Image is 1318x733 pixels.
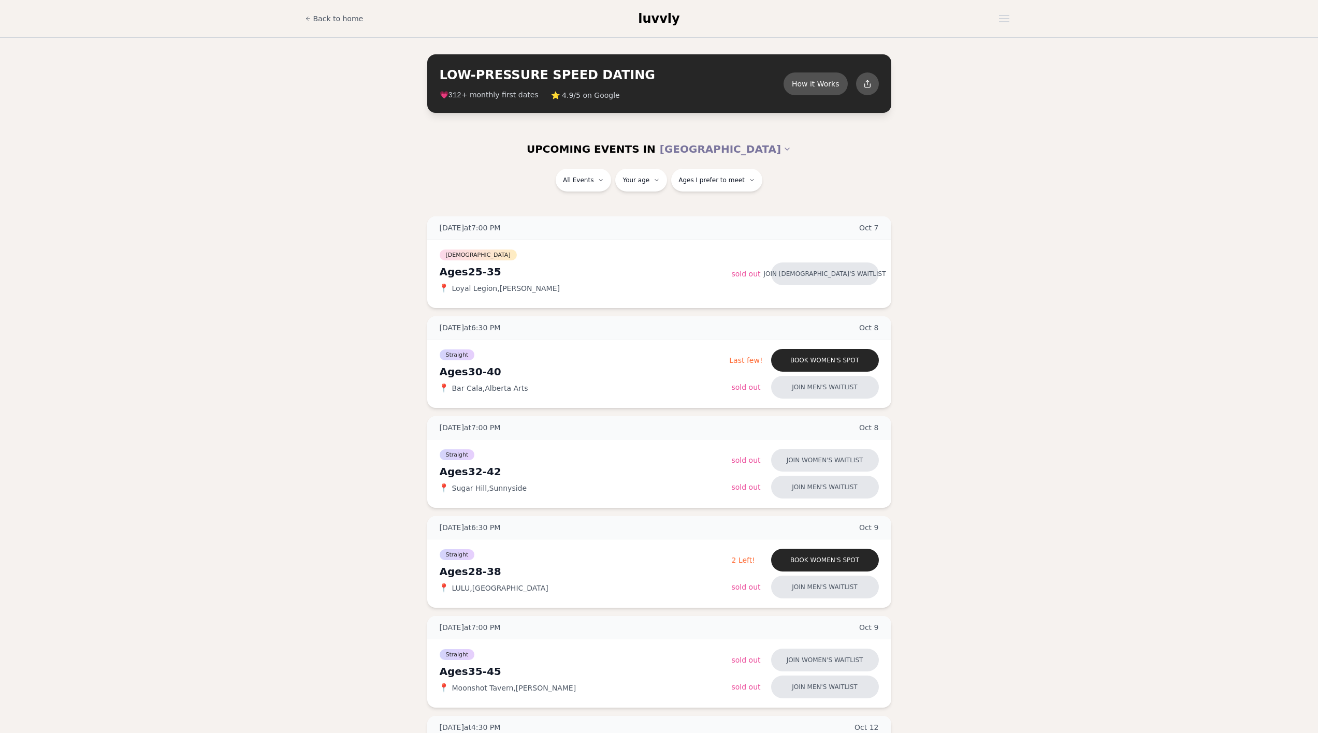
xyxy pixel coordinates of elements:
div: Ages 32-42 [440,464,732,479]
span: Sugar Hill , Sunnyside [452,483,527,493]
span: Straight [440,349,475,360]
div: Ages 30-40 [440,364,730,379]
span: luvvly [638,11,679,26]
span: 📍 [440,484,448,492]
span: 📍 [440,684,448,692]
span: [DATE] at 6:30 PM [440,522,501,533]
span: Sold Out [732,583,761,591]
span: LULU , [GEOGRAPHIC_DATA] [452,583,548,593]
span: Your age [622,176,649,184]
span: Oct 8 [859,422,879,433]
button: Open menu [995,11,1013,26]
button: Ages I prefer to meet [671,169,762,192]
span: Moonshot Tavern , [PERSON_NAME] [452,683,576,693]
span: [DATE] at 7:00 PM [440,223,501,233]
button: Book women's spot [771,349,879,372]
button: Join men's waitlist [771,476,879,499]
span: Oct 9 [859,522,879,533]
span: [DATE] at 7:00 PM [440,622,501,633]
button: Join women's waitlist [771,449,879,472]
span: 312 [448,91,461,99]
span: Straight [440,449,475,460]
a: Back to home [305,8,364,29]
button: Join women's waitlist [771,649,879,671]
span: Loyal Legion , [PERSON_NAME] [452,283,560,294]
span: Back to home [313,13,364,24]
span: Sold Out [732,383,761,391]
span: Sold Out [732,683,761,691]
span: 2 Left! [732,556,755,564]
span: Straight [440,549,475,560]
span: [DATE] at 7:00 PM [440,422,501,433]
h2: LOW-PRESSURE SPEED DATING [440,67,784,83]
button: Join men's waitlist [771,376,879,399]
span: Straight [440,649,475,660]
span: Oct 12 [854,722,879,732]
span: Oct 8 [859,322,879,333]
span: Last few! [729,356,762,364]
div: Ages 35-45 [440,664,732,679]
span: [DEMOGRAPHIC_DATA] [440,250,517,260]
button: Join men's waitlist [771,676,879,698]
span: 📍 [440,284,448,292]
span: Oct 7 [859,223,879,233]
button: How it Works [784,72,848,95]
button: [GEOGRAPHIC_DATA] [660,138,791,160]
span: Oct 9 [859,622,879,633]
span: Sold Out [732,656,761,664]
span: Sold Out [732,270,761,278]
span: Ages I prefer to meet [678,176,745,184]
span: [DATE] at 4:30 PM [440,722,501,732]
span: 💗 + monthly first dates [440,90,539,100]
span: Bar Cala , Alberta Arts [452,383,528,393]
span: 📍 [440,584,448,592]
div: Ages 25-35 [440,265,732,279]
span: Sold Out [732,456,761,464]
button: Join men's waitlist [771,576,879,598]
button: Book women's spot [771,549,879,571]
span: Sold Out [732,483,761,491]
button: Your age [615,169,667,192]
button: Join [DEMOGRAPHIC_DATA]'s waitlist [771,262,879,285]
div: Ages 28-38 [440,564,732,579]
span: All Events [563,176,593,184]
span: [DATE] at 6:30 PM [440,322,501,333]
span: 📍 [440,384,448,392]
span: UPCOMING EVENTS IN [527,142,656,156]
a: luvvly [638,10,679,27]
button: All Events [556,169,611,192]
span: ⭐ 4.9/5 on Google [551,90,620,100]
